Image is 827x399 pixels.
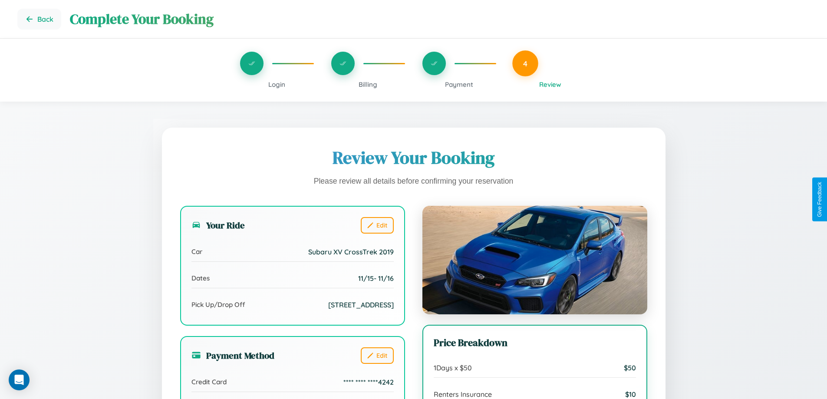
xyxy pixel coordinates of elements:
h1: Complete Your Booking [70,10,810,29]
span: Subaru XV CrossTrek 2019 [308,247,394,256]
button: Edit [361,217,394,234]
button: Go back [17,9,61,30]
span: $ 50 [624,363,636,372]
div: Open Intercom Messenger [9,369,30,390]
span: 4 [523,59,527,68]
div: Give Feedback [817,182,823,217]
span: Car [191,247,202,256]
span: Credit Card [191,378,227,386]
h3: Your Ride [191,219,245,231]
span: Review [539,80,561,89]
h3: Payment Method [191,349,274,362]
span: Payment [445,80,473,89]
span: 11 / 15 - 11 / 16 [358,274,394,283]
h1: Review Your Booking [180,146,647,169]
span: $ 10 [625,390,636,399]
h3: Price Breakdown [434,336,636,350]
span: 1 Days x $ 50 [434,363,472,372]
span: Billing [359,80,377,89]
span: Dates [191,274,210,282]
span: Pick Up/Drop Off [191,300,245,309]
p: Please review all details before confirming your reservation [180,175,647,188]
button: Edit [361,347,394,364]
span: [STREET_ADDRESS] [328,300,394,309]
span: Renters Insurance [434,390,492,399]
span: Login [268,80,285,89]
img: Subaru XV CrossTrek [422,206,647,314]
